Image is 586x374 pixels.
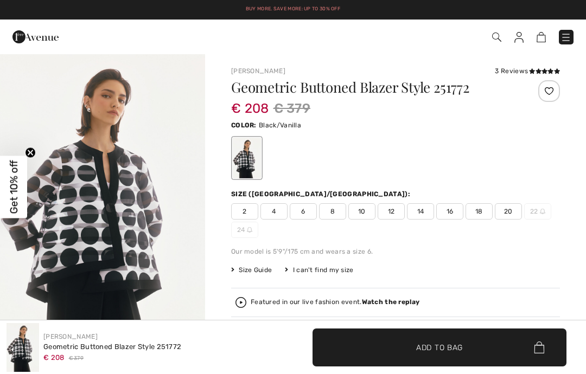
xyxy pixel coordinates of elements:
[466,203,493,220] span: 18
[285,265,353,275] div: I can't find my size
[313,328,566,366] button: Add to Bag
[524,203,551,220] span: 22
[231,121,257,129] span: Color:
[514,32,524,43] img: My Info
[12,31,59,41] a: 1ère Avenue
[43,341,181,352] div: Geometric Buttoned Blazer Style 251772
[407,203,434,220] span: 14
[233,138,261,178] div: Black/Vanilla
[251,299,419,306] div: Featured in our live fashion event.
[7,323,39,372] img: Geometric Buttoned Blazer Style 251772
[25,147,36,158] button: Close teaser
[231,265,272,275] span: Size Guide
[436,203,463,220] span: 16
[231,90,269,116] span: € 208
[231,247,560,256] div: Our model is 5'9"/175 cm and wears a size 6.
[231,80,505,94] h1: Geometric Buttoned Blazer Style 251772
[231,222,258,238] span: 24
[43,353,65,362] span: € 208
[246,6,340,11] a: Buy More. Save More: Up to 30% Off
[319,203,346,220] span: 8
[69,354,84,363] span: € 379
[231,189,412,199] div: Size ([GEOGRAPHIC_DATA]/[GEOGRAPHIC_DATA]):
[560,32,571,43] img: Menu
[416,341,463,353] span: Add to Bag
[273,99,311,118] span: € 379
[540,209,545,214] img: ring-m.svg
[534,341,544,353] img: Bag.svg
[495,203,522,220] span: 20
[290,203,317,220] span: 6
[231,203,258,220] span: 2
[43,333,98,340] a: [PERSON_NAME]
[12,26,59,48] img: 1ère Avenue
[362,298,420,306] strong: Watch the replay
[495,66,560,76] div: 3 Reviews
[247,227,252,233] img: ring-m.svg
[492,33,501,42] img: Search
[8,160,20,214] span: Get 10% off
[259,121,301,129] span: Black/Vanilla
[348,203,375,220] span: 10
[260,203,288,220] span: 4
[235,297,246,308] img: Watch the replay
[231,67,285,75] a: [PERSON_NAME]
[537,32,546,42] img: Shopping Bag
[378,203,405,220] span: 12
